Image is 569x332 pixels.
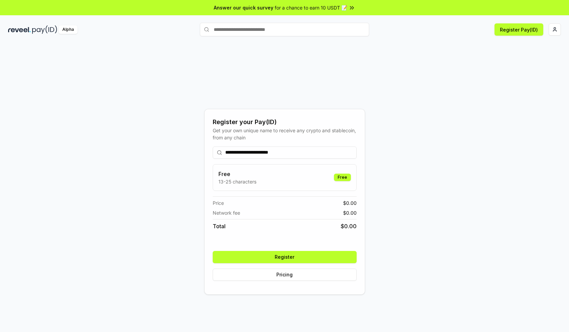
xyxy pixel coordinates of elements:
span: Price [213,199,224,207]
div: Register your Pay(ID) [213,117,357,127]
span: Total [213,222,226,230]
span: $ 0.00 [343,199,357,207]
span: Answer our quick survey [214,4,273,11]
img: pay_id [32,25,57,34]
span: $ 0.00 [341,222,357,230]
button: Pricing [213,269,357,281]
span: Network fee [213,209,240,216]
img: reveel_dark [8,25,31,34]
p: 13-25 characters [218,178,256,185]
button: Register Pay(ID) [494,23,543,36]
button: Register [213,251,357,263]
span: $ 0.00 [343,209,357,216]
div: Get your own unique name to receive any crypto and stablecoin, from any chain [213,127,357,141]
span: for a chance to earn 10 USDT 📝 [275,4,347,11]
h3: Free [218,170,256,178]
div: Free [334,174,351,181]
div: Alpha [59,25,78,34]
